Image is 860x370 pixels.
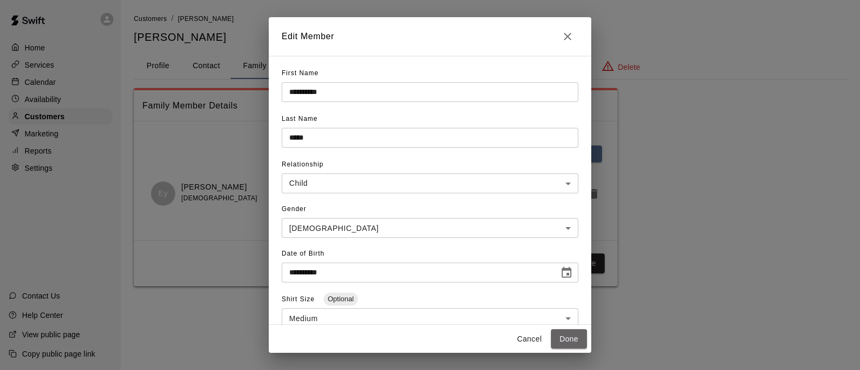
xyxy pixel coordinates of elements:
button: Done [551,329,587,349]
span: Last Name [282,115,318,122]
span: First Name [282,69,319,77]
button: Cancel [512,329,547,349]
span: Optional [324,295,358,303]
span: Shirt Size [282,295,317,303]
div: Medium [282,308,578,328]
span: Date of Birth [282,250,325,257]
span: Relationship [282,161,324,168]
span: Gender [282,205,306,213]
div: Child [282,173,578,193]
div: [DEMOGRAPHIC_DATA] [282,218,578,238]
button: Choose date, selected date is Apr 13, 2011 [556,262,577,284]
button: Close [557,26,578,47]
h2: Edit Member [269,17,591,56]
